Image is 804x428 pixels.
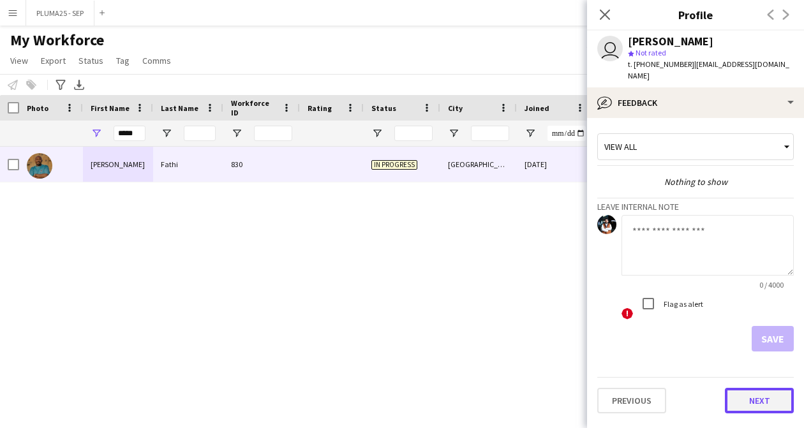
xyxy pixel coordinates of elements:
button: Open Filter Menu [448,128,459,139]
span: Not rated [636,48,666,57]
app-action-btn: Advanced filters [53,77,68,92]
span: City [448,103,463,113]
span: Photo [27,103,48,113]
button: Open Filter Menu [231,128,242,139]
a: Status [73,52,108,69]
input: Workforce ID Filter Input [254,126,292,141]
input: City Filter Input [471,126,509,141]
input: Status Filter Input [394,126,433,141]
div: Nothing to show [597,176,794,188]
span: View all [604,141,637,152]
input: First Name Filter Input [114,126,145,141]
span: Last Name [161,103,198,113]
button: Open Filter Menu [161,128,172,139]
div: [GEOGRAPHIC_DATA] [440,147,517,182]
span: Tag [116,55,130,66]
button: Open Filter Menu [525,128,536,139]
input: Last Name Filter Input [184,126,216,141]
button: Previous [597,388,666,413]
div: [DATE] [517,147,593,182]
span: Comms [142,55,171,66]
span: Export [41,55,66,66]
a: Comms [137,52,176,69]
div: Fathi [153,147,223,182]
span: Workforce ID [231,98,277,117]
label: Flag as alert [661,299,703,309]
span: My Workforce [10,31,104,50]
button: Open Filter Menu [371,128,383,139]
span: View [10,55,28,66]
span: | [EMAIL_ADDRESS][DOMAIN_NAME] [628,59,789,80]
a: Export [36,52,71,69]
a: Tag [111,52,135,69]
app-action-btn: Export XLSX [71,77,87,92]
button: PLUMA25 - SEP [26,1,94,26]
span: ! [622,308,633,320]
span: t. [PHONE_NUMBER] [628,59,694,69]
div: 830 [223,147,300,182]
span: Rating [308,103,332,113]
div: [PERSON_NAME] [628,36,713,47]
span: First Name [91,103,130,113]
div: Feedback [587,87,804,118]
span: Joined [525,103,549,113]
div: [PERSON_NAME] [83,147,153,182]
button: Next [725,388,794,413]
h3: Leave internal note [597,201,794,212]
img: Fareed Fathi [27,153,52,179]
span: In progress [371,160,417,170]
span: Status [78,55,103,66]
input: Joined Filter Input [547,126,586,141]
span: 0 / 4000 [749,280,794,290]
button: Open Filter Menu [91,128,102,139]
a: View [5,52,33,69]
h3: Profile [587,6,804,23]
span: Status [371,103,396,113]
